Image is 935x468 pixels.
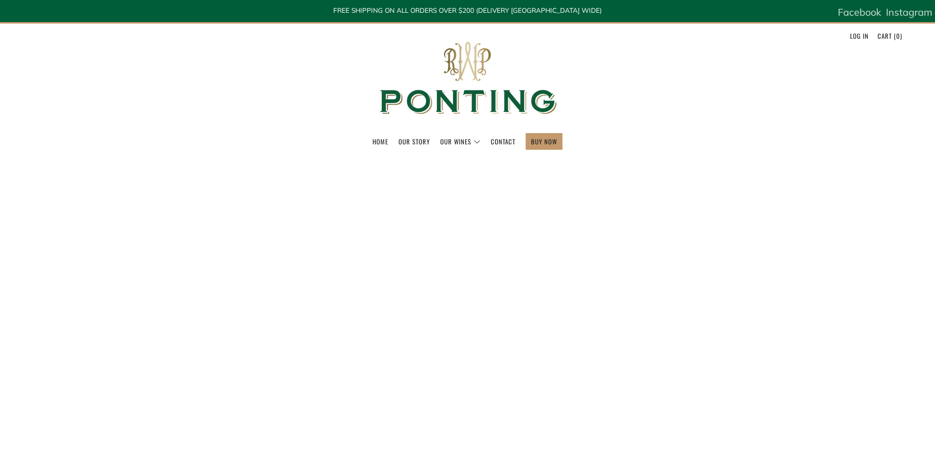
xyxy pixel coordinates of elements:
a: Our Wines [440,134,481,149]
a: Contact [491,134,515,149]
a: Facebook [838,2,881,22]
span: Instagram [886,6,933,18]
a: BUY NOW [531,134,557,149]
span: 0 [896,31,900,41]
span: Facebook [838,6,881,18]
a: Home [373,134,388,149]
a: Log in [850,28,869,44]
a: Instagram [886,2,933,22]
a: Our Story [399,134,430,149]
a: Cart (0) [878,28,902,44]
img: Ponting Wines [370,24,566,133]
